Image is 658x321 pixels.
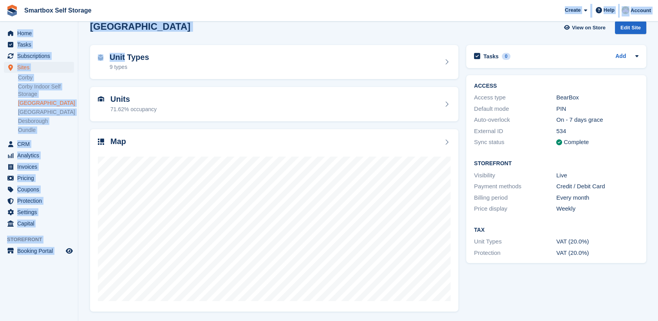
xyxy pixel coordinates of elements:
span: Storefront [7,236,78,243]
div: Billing period [474,193,556,202]
span: Coupons [17,184,64,195]
a: Corby Indoor Self Storage [18,83,74,98]
span: Account [631,7,651,14]
span: Home [17,28,64,39]
span: Sites [17,62,64,73]
span: Invoices [17,161,64,172]
h2: Tax [474,227,638,233]
a: Unit Types 9 types [90,45,458,79]
div: 9 types [110,63,149,71]
img: map-icn-33ee37083ee616e46c38cad1a60f524a97daa1e2b2c8c0bc3eb3415660979fc1.svg [98,139,104,145]
span: Subscriptions [17,50,64,61]
span: Pricing [17,173,64,184]
a: menu [4,207,74,218]
div: Auto-overlock [474,115,556,124]
div: VAT (20.0%) [556,237,638,246]
a: Map [90,129,458,312]
span: Protection [17,195,64,206]
div: Unit Types [474,237,556,246]
h2: Storefront [474,160,638,167]
a: menu [4,184,74,195]
span: Help [604,6,615,14]
a: menu [4,39,74,50]
h2: Unit Types [110,53,149,62]
h2: Tasks [483,53,499,60]
a: Smartbox Self Storage [21,4,95,17]
div: BearBox [556,93,638,102]
a: menu [4,150,74,161]
img: unit-type-icn-2b2737a686de81e16bb02015468b77c625bbabd49415b5ef34ead5e3b44a266d.svg [98,54,103,61]
div: 71.62% occupancy [110,105,157,114]
div: Access type [474,93,556,102]
h2: [GEOGRAPHIC_DATA] [90,21,190,32]
a: Edit Site [615,21,646,37]
span: Tasks [17,39,64,50]
div: External ID [474,127,556,136]
div: Price display [474,204,556,213]
a: Add [615,52,626,61]
span: Settings [17,207,64,218]
a: menu [4,245,74,256]
a: menu [4,218,74,229]
span: CRM [17,139,64,150]
span: Capital [17,218,64,229]
div: Every month [556,193,638,202]
a: Desborough [18,117,74,125]
div: 0 [502,53,511,60]
a: Oundle [18,126,74,134]
div: Credit / Debit Card [556,182,638,191]
span: View on Store [572,24,606,32]
a: menu [4,139,74,150]
h2: Units [110,95,157,104]
a: menu [4,50,74,61]
div: Payment methods [474,182,556,191]
a: menu [4,28,74,39]
span: Create [565,6,580,14]
img: stora-icon-8386f47178a22dfd0bd8f6a31ec36ba5ce8667c1dd55bd0f319d3a0aa187defe.svg [6,5,18,16]
div: PIN [556,105,638,114]
a: menu [4,62,74,73]
span: Analytics [17,150,64,161]
a: Preview store [65,246,74,256]
div: Visibility [474,171,556,180]
div: Live [556,171,638,180]
span: Booking Portal [17,245,64,256]
div: Protection [474,249,556,258]
a: View on Store [563,21,609,34]
img: Kayleigh Devlin [622,6,629,14]
div: Sync status [474,138,556,147]
div: Default mode [474,105,556,114]
a: [GEOGRAPHIC_DATA] [18,99,74,107]
div: Complete [564,138,589,147]
a: Corby [18,74,74,81]
h2: ACCESS [474,83,638,89]
a: menu [4,173,74,184]
a: Units 71.62% occupancy [90,87,458,121]
div: Edit Site [615,21,646,34]
a: menu [4,195,74,206]
div: On - 7 days grace [556,115,638,124]
div: 534 [556,127,638,136]
div: Weekly [556,204,638,213]
a: [GEOGRAPHIC_DATA] [18,108,74,116]
div: VAT (20.0%) [556,249,638,258]
img: unit-icn-7be61d7bf1b0ce9d3e12c5938cc71ed9869f7b940bace4675aadf7bd6d80202e.svg [98,96,104,102]
a: menu [4,161,74,172]
h2: Map [110,137,126,146]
